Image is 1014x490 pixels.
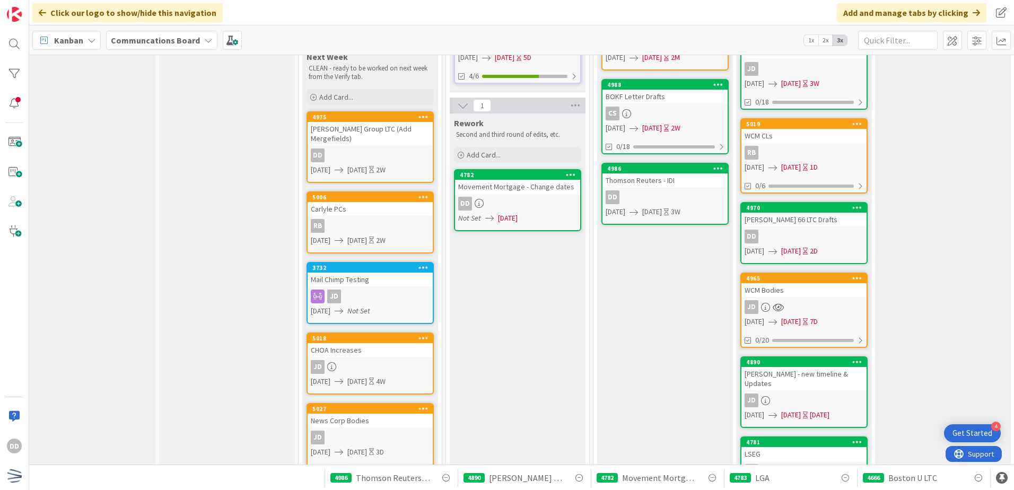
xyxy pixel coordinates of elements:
[888,471,937,484] span: Boston U LTC
[311,447,330,458] span: [DATE]
[741,393,867,407] div: JD
[308,192,433,216] div: 5006Carlyle PCs
[309,64,432,82] p: CLEAN - ready to be worked on next week from the Verify tab.
[489,471,564,484] span: [PERSON_NAME] - new timeline & Updates
[32,3,223,22] div: Click our logo to show/hide this navigation
[741,119,867,129] div: 5019
[307,51,348,62] span: Next Week
[311,376,330,387] span: [DATE]
[312,264,433,272] div: 3732
[312,405,433,413] div: 5027
[602,90,728,103] div: BOKF Letter Drafts
[741,119,867,143] div: 5019WCM CLs
[312,194,433,201] div: 5006
[781,316,801,327] span: [DATE]
[616,141,630,152] span: 0/18
[307,262,434,324] a: 3732Mail Chimp TestingJD[DATE]Not Set
[307,111,434,183] a: 4975[PERSON_NAME] Group LTC (Add Mergefields)DD[DATE][DATE]2W
[602,173,728,187] div: Thomson Reuters - IDI
[469,71,479,82] span: 4/6
[745,162,764,173] span: [DATE]
[602,164,728,173] div: 4986
[498,213,518,224] span: [DATE]
[741,129,867,143] div: WCM CLs
[833,35,847,46] span: 3x
[671,206,680,217] div: 3W
[944,424,1001,442] div: Open Get Started checklist, remaining modules: 4
[308,219,433,233] div: RB
[741,283,867,297] div: WCM Bodies
[311,305,330,317] span: [DATE]
[376,447,384,458] div: 3D
[458,213,481,223] i: Not Set
[741,274,867,283] div: 4965
[746,358,867,366] div: 4890
[308,343,433,357] div: CHOA Increases
[308,290,433,303] div: JD
[7,7,22,22] img: Visit kanbanzone.com
[741,203,867,226] div: 4970[PERSON_NAME] 66 LTC Drafts
[741,274,867,297] div: 4965WCM Bodies
[311,235,330,246] span: [DATE]
[473,99,491,112] span: 1
[456,130,579,139] p: Second and third round of edits, etc.
[755,335,769,346] span: 0/20
[311,148,325,162] div: DD
[837,3,986,22] div: Add and manage tabs by clicking
[858,31,938,50] input: Quick Filter...
[312,335,433,342] div: 5018
[467,150,501,160] span: Add Card...
[308,192,433,202] div: 5006
[781,246,801,257] span: [DATE]
[347,376,367,387] span: [DATE]
[311,431,325,444] div: JD
[745,300,758,314] div: JD
[745,464,758,478] div: DD
[601,163,729,225] a: 4986Thomson Reuters - IDIDD[DATE][DATE]3W
[311,360,325,374] div: JD
[312,113,433,121] div: 4975
[745,146,758,160] div: RB
[454,118,484,128] span: Rework
[602,164,728,187] div: 4986Thomson Reuters - IDI
[755,180,765,191] span: 0/6
[781,78,801,89] span: [DATE]
[308,148,433,162] div: DD
[319,92,353,102] span: Add Card...
[308,334,433,357] div: 5018CHOA Increases
[308,414,433,427] div: News Corp Bodies
[741,437,867,447] div: 4781
[607,81,728,89] div: 4988
[741,464,867,478] div: DD
[818,35,833,46] span: 2x
[495,52,514,63] span: [DATE]
[308,404,433,427] div: 5027News Corp Bodies
[54,34,83,47] span: Kanban
[330,473,352,483] div: 4986
[741,213,867,226] div: [PERSON_NAME] 66 LTC Drafts
[781,409,801,421] span: [DATE]
[111,35,200,46] b: Communcations Board
[745,78,764,89] span: [DATE]
[308,263,433,273] div: 3732
[745,409,764,421] span: [DATE]
[327,290,341,303] div: JD
[755,97,769,108] span: 0/18
[745,393,758,407] div: JD
[991,422,1001,431] div: 4
[746,204,867,212] div: 4970
[523,52,531,63] div: 5D
[810,78,819,89] div: 3W
[740,202,868,264] a: 4970[PERSON_NAME] 66 LTC DraftsDD[DATE][DATE]2D
[810,409,829,421] div: [DATE]
[606,52,625,63] span: [DATE]
[347,164,367,176] span: [DATE]
[455,170,580,180] div: 4782
[741,447,867,461] div: LSEG
[741,230,867,243] div: DD
[745,230,758,243] div: DD
[308,404,433,414] div: 5027
[781,162,801,173] span: [DATE]
[671,122,680,134] div: 2W
[642,52,662,63] span: [DATE]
